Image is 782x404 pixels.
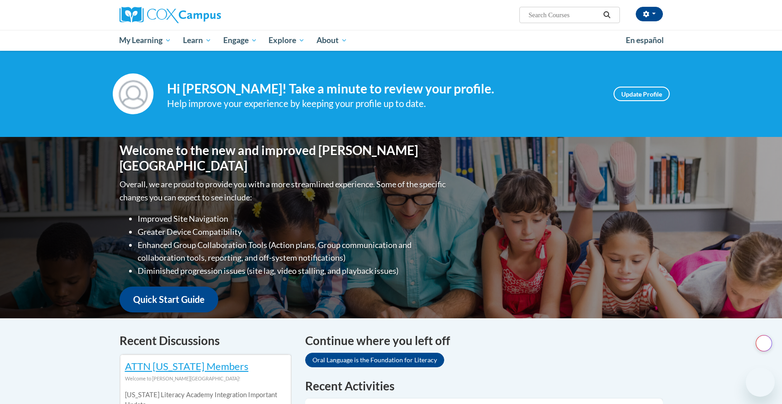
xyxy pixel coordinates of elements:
img: Profile Image [113,73,154,114]
img: Cox Campus [120,7,221,23]
h4: Hi [PERSON_NAME]! Take a minute to review your profile. [167,81,600,97]
div: Help improve your experience by keeping your profile up to date. [167,96,600,111]
span: Engage [223,35,257,46]
a: Oral Language is the Foundation for Literacy [305,353,444,367]
li: Enhanced Group Collaboration Tools (Action plans, Group communication and collaboration tools, re... [138,239,448,265]
li: Improved Site Navigation [138,212,448,225]
h4: Continue where you left off [305,332,663,350]
span: Explore [269,35,305,46]
button: Account Settings [636,7,663,21]
h1: Recent Activities [305,378,663,394]
p: Overall, we are proud to provide you with a more streamlined experience. Some of the specific cha... [120,178,448,204]
a: Explore [263,30,311,51]
span: About [317,35,347,46]
span: My Learning [119,35,171,46]
button: Search [600,10,614,20]
li: Greater Device Compatibility [138,225,448,239]
h1: Welcome to the new and improved [PERSON_NAME][GEOGRAPHIC_DATA] [120,143,448,173]
a: About [311,30,353,51]
a: Cox Campus [120,7,292,23]
a: Quick Start Guide [120,287,218,312]
a: ATTN [US_STATE] Members [125,360,249,372]
span: Learn [183,35,211,46]
a: My Learning [114,30,178,51]
div: Welcome to [PERSON_NAME][GEOGRAPHIC_DATA]! [125,374,286,384]
span: En español [626,35,664,45]
iframe: Button to launch messaging window [746,368,775,397]
a: Learn [177,30,217,51]
a: Engage [217,30,263,51]
input: Search Courses [528,10,600,20]
li: Diminished progression issues (site lag, video stalling, and playback issues) [138,264,448,277]
a: Update Profile [614,87,670,101]
a: En español [620,31,670,50]
div: Main menu [106,30,676,51]
h4: Recent Discussions [120,332,292,350]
